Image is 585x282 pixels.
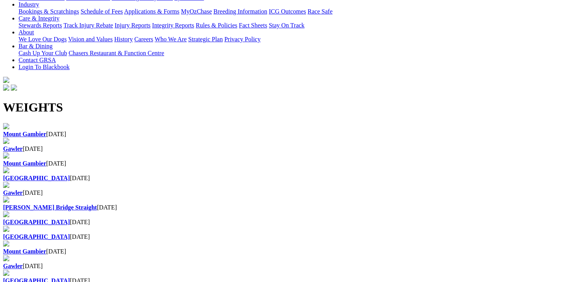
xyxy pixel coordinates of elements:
[3,138,9,144] img: file-red.svg
[3,189,582,196] div: [DATE]
[19,22,62,29] a: Stewards Reports
[181,8,212,15] a: MyOzChase
[3,167,9,173] img: file-red.svg
[19,57,56,63] a: Contact GRSA
[213,8,267,15] a: Breeding Information
[269,8,306,15] a: ICG Outcomes
[3,152,9,159] img: file-red.svg
[19,1,39,8] a: Industry
[3,123,9,129] img: file-red.svg
[19,36,582,43] div: About
[3,263,582,270] div: [DATE]
[3,160,582,167] div: [DATE]
[3,211,9,217] img: file-red.svg
[3,77,9,83] img: logo-grsa-white.png
[3,175,70,181] a: [GEOGRAPHIC_DATA]
[3,131,46,137] a: Mount Gambier
[3,219,582,226] div: [DATE]
[196,22,237,29] a: Rules & Policies
[152,22,194,29] a: Integrity Reports
[19,8,582,15] div: Industry
[3,219,70,225] a: [GEOGRAPHIC_DATA]
[19,50,582,57] div: Bar & Dining
[19,43,53,49] a: Bar & Dining
[3,204,97,211] a: [PERSON_NAME] Bridge Straight
[3,270,9,276] img: file-red.svg
[80,8,123,15] a: Schedule of Fees
[3,131,582,138] div: [DATE]
[68,36,113,42] a: Vision and Values
[3,263,23,269] a: Gawler
[124,8,179,15] a: Applications & Forms
[3,196,9,203] img: file-red.svg
[3,233,582,240] div: [DATE]
[19,22,582,29] div: Care & Integrity
[224,36,261,42] a: Privacy Policy
[3,100,582,115] h1: WEIGHTS
[3,248,582,255] div: [DATE]
[3,204,582,211] div: [DATE]
[68,50,164,56] a: Chasers Restaurant & Function Centre
[19,8,79,15] a: Bookings & Scratchings
[134,36,153,42] a: Careers
[155,36,187,42] a: Who We Are
[307,8,332,15] a: Race Safe
[3,182,9,188] img: file-red.svg
[19,15,60,22] a: Care & Integrity
[239,22,267,29] a: Fact Sheets
[3,175,582,182] div: [DATE]
[19,50,67,56] a: Cash Up Your Club
[3,160,46,167] a: Mount Gambier
[269,22,304,29] a: Stay On Track
[188,36,223,42] a: Strategic Plan
[3,226,9,232] img: file-red.svg
[3,240,9,247] img: file-red.svg
[3,233,70,240] a: [GEOGRAPHIC_DATA]
[3,248,46,255] a: Mount Gambier
[19,36,67,42] a: We Love Our Dogs
[11,84,17,91] img: twitter.svg
[3,255,9,261] img: file-red.svg
[3,84,9,91] img: facebook.svg
[19,29,34,35] a: About
[3,145,582,152] div: [DATE]
[3,145,23,152] a: Gawler
[19,64,70,70] a: Login To Blackbook
[3,189,23,196] a: Gawler
[114,36,133,42] a: History
[114,22,150,29] a: Injury Reports
[63,22,113,29] a: Track Injury Rebate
